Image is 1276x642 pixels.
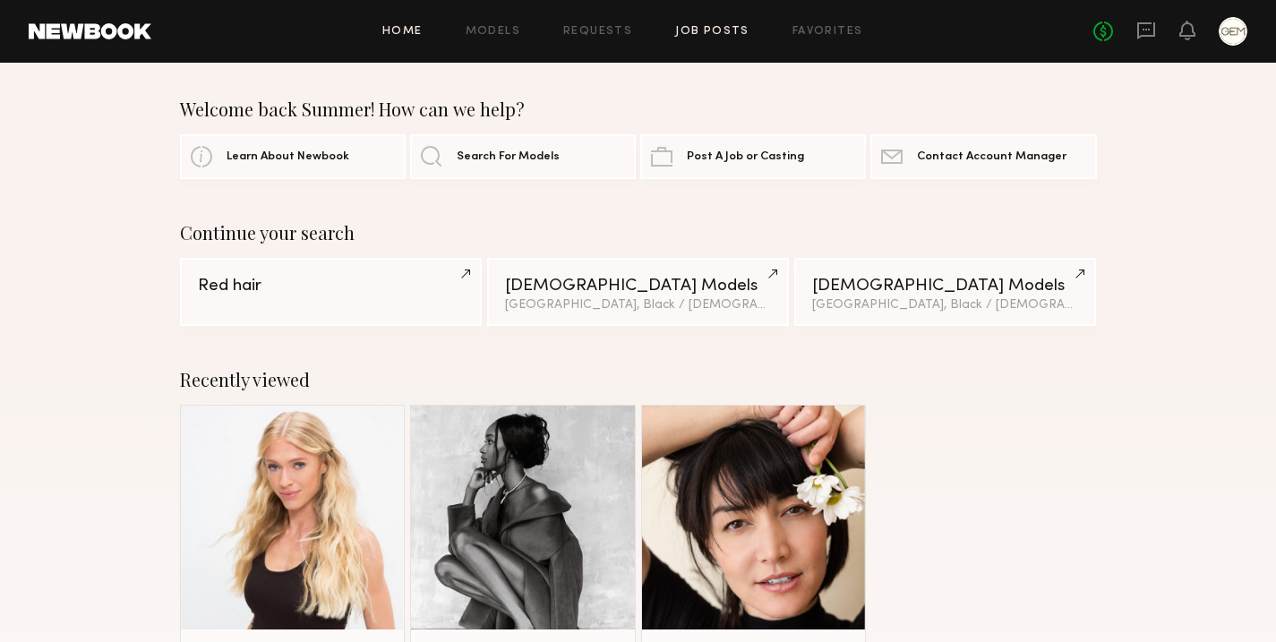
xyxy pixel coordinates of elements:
a: Red hair [180,258,482,326]
span: Search For Models [457,151,560,163]
a: [DEMOGRAPHIC_DATA] Models[GEOGRAPHIC_DATA], Black / [DEMOGRAPHIC_DATA] [487,258,789,326]
span: Learn About Newbook [227,151,349,163]
div: [GEOGRAPHIC_DATA], Black / [DEMOGRAPHIC_DATA] [812,299,1078,312]
span: Post A Job or Casting [687,151,804,163]
div: Continue your search [180,222,1097,244]
a: Favorites [792,26,863,38]
div: [DEMOGRAPHIC_DATA] Models [812,278,1078,295]
span: Contact Account Manager [917,151,1066,163]
a: Models [466,26,520,38]
a: Post A Job or Casting [640,134,866,179]
a: Requests [563,26,632,38]
div: Red hair [198,278,464,295]
a: Search For Models [410,134,636,179]
div: Welcome back Summer! How can we help? [180,98,1097,120]
div: Recently viewed [180,369,1097,390]
a: Learn About Newbook [180,134,406,179]
a: Job Posts [675,26,749,38]
a: [DEMOGRAPHIC_DATA] Models[GEOGRAPHIC_DATA], Black / [DEMOGRAPHIC_DATA] [794,258,1096,326]
div: [DEMOGRAPHIC_DATA] Models [505,278,771,295]
a: Contact Account Manager [870,134,1096,179]
div: [GEOGRAPHIC_DATA], Black / [DEMOGRAPHIC_DATA] [505,299,771,312]
a: Home [382,26,423,38]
